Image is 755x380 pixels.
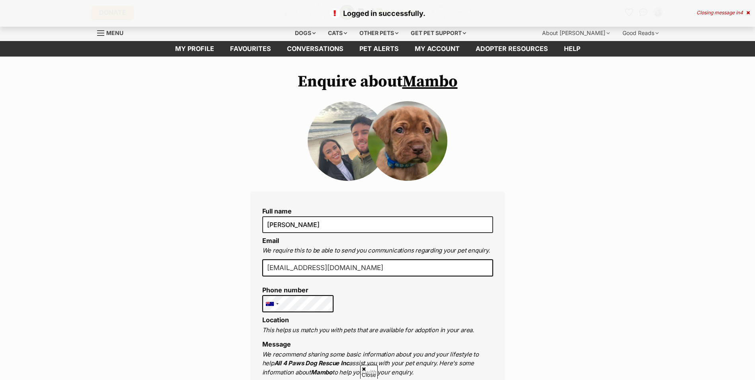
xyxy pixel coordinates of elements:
[262,326,493,335] p: This helps us match you with pets that are available for adoption in your area.
[106,29,123,36] span: Menu
[262,216,493,233] input: E.g. Jimmy Chew
[262,316,289,324] label: Location
[274,359,349,367] strong: All 4 Paws Dog Rescue Inc
[167,41,222,57] a: My profile
[468,41,556,57] a: Adopter resources
[354,25,404,41] div: Other pets
[407,41,468,57] a: My account
[262,237,279,245] label: Email
[556,41,588,57] a: Help
[308,101,387,181] img: nhlf8uyw8r2gdsjgoil3.jpg
[262,340,291,348] label: Message
[262,208,493,215] label: Full name
[311,368,332,376] strong: Mambo
[289,25,321,41] div: Dogs
[262,350,493,377] p: We recommend sharing some basic information about you and your lifestyle to help assist you with ...
[262,286,334,294] label: Phone number
[322,25,353,41] div: Cats
[368,101,447,181] img: Mambo
[360,365,378,379] span: Close
[405,25,472,41] div: Get pet support
[279,41,351,57] a: conversations
[250,72,505,91] h1: Enquire about
[97,25,129,39] a: Menu
[351,41,407,57] a: Pet alerts
[536,25,615,41] div: About [PERSON_NAME]
[263,296,281,312] div: Australia: +61
[402,72,458,92] a: Mambo
[222,41,279,57] a: Favourites
[262,246,493,255] p: We require this to be able to send you communications regarding your pet enquiry.
[617,25,664,41] div: Good Reads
